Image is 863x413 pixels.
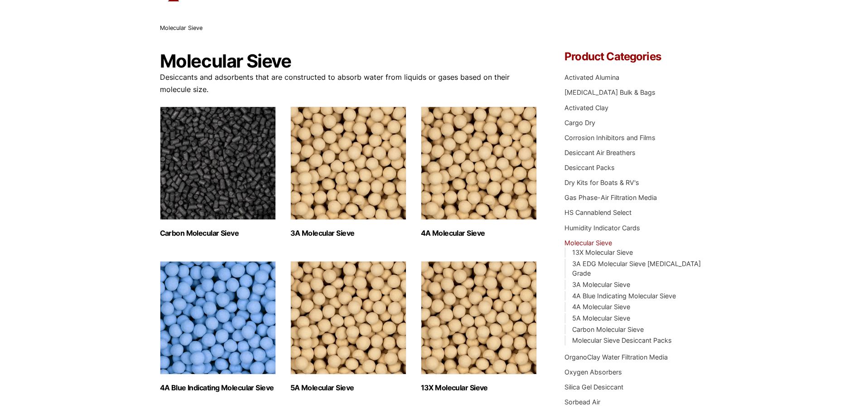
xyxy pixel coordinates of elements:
[290,107,406,220] img: 3A Molecular Sieve
[564,194,657,201] a: Gas Phase-Air Filtration Media
[572,248,633,256] a: 13X Molecular Sieve
[564,368,622,376] a: Oxygen Absorbers
[421,261,537,374] img: 13X Molecular Sieve
[421,384,537,392] h2: 13X Molecular Sieve
[564,51,703,62] h4: Product Categories
[572,336,672,344] a: Molecular Sieve Desiccant Packs
[160,24,202,31] span: Molecular Sieve
[564,119,595,126] a: Cargo Dry
[160,51,538,71] h1: Molecular Sieve
[564,104,608,112] a: Activated Clay
[160,71,538,96] p: Desiccants and adsorbents that are constructed to absorb water from liquids or gases based on the...
[564,88,656,96] a: [MEDICAL_DATA] Bulk & Bags
[564,383,623,391] a: Silica Gel Desiccant
[572,281,630,288] a: 3A Molecular Sieve
[421,107,537,238] a: Visit product category 4A Molecular Sieve
[290,261,406,374] img: 5A Molecular Sieve
[564,353,668,361] a: OrganoClay Water Filtration Media
[421,229,537,238] h2: 4A Molecular Sieve
[160,107,276,238] a: Visit product category Carbon Molecular Sieve
[290,261,406,392] a: Visit product category 5A Molecular Sieve
[160,229,276,238] h2: Carbon Molecular Sieve
[564,239,612,247] a: Molecular Sieve
[290,384,406,392] h2: 5A Molecular Sieve
[572,292,676,300] a: 4A Blue Indicating Molecular Sieve
[572,303,630,311] a: 4A Molecular Sieve
[564,149,636,156] a: Desiccant Air Breathers
[564,209,632,216] a: HS Cannablend Select
[160,384,276,392] h2: 4A Blue Indicating Molecular Sieve
[564,73,619,81] a: Activated Alumina
[160,107,276,220] img: Carbon Molecular Sieve
[572,260,701,277] a: 3A EDG Molecular Sieve [MEDICAL_DATA] Grade
[160,261,276,392] a: Visit product category 4A Blue Indicating Molecular Sieve
[421,107,537,220] img: 4A Molecular Sieve
[160,261,276,374] img: 4A Blue Indicating Molecular Sieve
[564,164,615,171] a: Desiccant Packs
[421,261,537,392] a: Visit product category 13X Molecular Sieve
[564,179,639,186] a: Dry Kits for Boats & RV's
[572,326,644,333] a: Carbon Molecular Sieve
[564,134,656,141] a: Corrosion Inhibitors and Films
[564,224,640,232] a: Humidity Indicator Cards
[290,229,406,238] h2: 3A Molecular Sieve
[572,314,630,322] a: 5A Molecular Sieve
[290,107,406,238] a: Visit product category 3A Molecular Sieve
[564,398,600,406] a: Sorbead Air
